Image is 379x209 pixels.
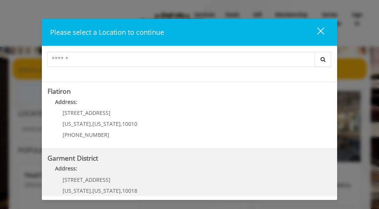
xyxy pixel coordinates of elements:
span: [US_STATE] [92,187,121,194]
span: 10018 [122,187,137,194]
b: Flatiron [48,87,71,96]
span: Please select a Location to continue [50,28,164,37]
b: Garment District [48,153,98,163]
span: [US_STATE] [92,120,121,127]
span: [PHONE_NUMBER] [63,131,109,138]
span: [US_STATE] [63,187,91,194]
div: Center Select [48,52,332,71]
b: Address: [55,98,77,105]
span: [STREET_ADDRESS] [63,109,110,116]
b: Address: [55,165,77,172]
span: 10010 [122,120,137,127]
span: , [91,187,92,194]
i: Search button [319,57,327,62]
span: [US_STATE] [63,120,91,127]
input: Search Center [48,52,315,67]
span: [STREET_ADDRESS] [63,176,110,183]
span: , [121,187,122,194]
span: , [121,120,122,127]
span: , [91,120,92,127]
button: close dialog [303,25,329,40]
div: close dialog [308,27,324,38]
